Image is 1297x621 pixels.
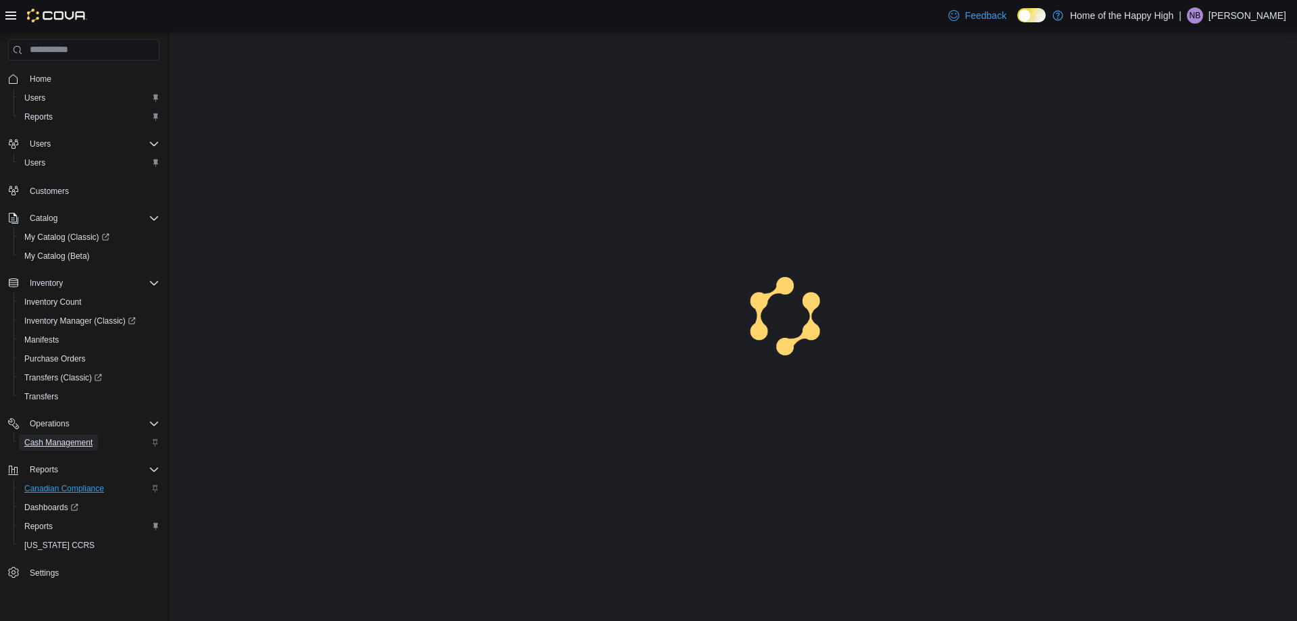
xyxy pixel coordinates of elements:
[14,153,165,172] button: Users
[3,460,165,479] button: Reports
[14,312,165,330] a: Inventory Manager (Classic)
[30,213,57,224] span: Catalog
[19,389,63,405] a: Transfers
[3,563,165,582] button: Settings
[19,370,107,386] a: Transfers (Classic)
[24,316,136,326] span: Inventory Manager (Classic)
[19,351,159,367] span: Purchase Orders
[965,9,1006,22] span: Feedback
[24,540,95,551] span: [US_STATE] CCRS
[30,418,70,429] span: Operations
[19,332,159,348] span: Manifests
[14,536,165,555] button: [US_STATE] CCRS
[24,70,159,87] span: Home
[24,71,57,87] a: Home
[24,251,90,262] span: My Catalog (Beta)
[19,155,159,171] span: Users
[19,155,51,171] a: Users
[24,353,86,364] span: Purchase Orders
[24,93,45,103] span: Users
[14,387,165,406] button: Transfers
[1187,7,1203,24] div: Nicole Bohach
[19,294,87,310] a: Inventory Count
[3,180,165,200] button: Customers
[30,139,51,149] span: Users
[14,228,165,247] a: My Catalog (Classic)
[24,462,159,478] span: Reports
[30,464,58,475] span: Reports
[24,275,159,291] span: Inventory
[24,210,63,226] button: Catalog
[24,565,64,581] a: Settings
[27,9,87,22] img: Cova
[24,136,56,152] button: Users
[30,278,63,289] span: Inventory
[14,107,165,126] button: Reports
[19,370,159,386] span: Transfers (Classic)
[24,437,93,448] span: Cash Management
[14,89,165,107] button: Users
[8,64,159,616] nav: Complex example
[1017,8,1046,22] input: Dark Mode
[24,483,104,494] span: Canadian Compliance
[24,297,82,307] span: Inventory Count
[19,313,141,329] a: Inventory Manager (Classic)
[24,521,53,532] span: Reports
[19,537,159,553] span: Washington CCRS
[14,247,165,266] button: My Catalog (Beta)
[30,74,51,84] span: Home
[3,69,165,89] button: Home
[733,267,834,368] img: cova-loader
[19,480,109,497] a: Canadian Compliance
[3,274,165,293] button: Inventory
[19,389,159,405] span: Transfers
[24,182,159,199] span: Customers
[19,294,159,310] span: Inventory Count
[24,564,159,581] span: Settings
[30,186,69,197] span: Customers
[1209,7,1286,24] p: [PERSON_NAME]
[19,229,115,245] a: My Catalog (Classic)
[14,293,165,312] button: Inventory Count
[19,434,159,451] span: Cash Management
[19,109,159,125] span: Reports
[19,351,91,367] a: Purchase Orders
[1190,7,1201,24] span: NB
[14,433,165,452] button: Cash Management
[14,479,165,498] button: Canadian Compliance
[1070,7,1173,24] p: Home of the Happy High
[14,349,165,368] button: Purchase Orders
[19,229,159,245] span: My Catalog (Classic)
[30,568,59,578] span: Settings
[24,210,159,226] span: Catalog
[24,232,109,243] span: My Catalog (Classic)
[19,434,98,451] a: Cash Management
[3,414,165,433] button: Operations
[19,518,58,535] a: Reports
[19,90,51,106] a: Users
[19,537,100,553] a: [US_STATE] CCRS
[19,332,64,348] a: Manifests
[19,480,159,497] span: Canadian Compliance
[19,499,84,516] a: Dashboards
[14,517,165,536] button: Reports
[19,313,159,329] span: Inventory Manager (Classic)
[24,183,74,199] a: Customers
[14,330,165,349] button: Manifests
[14,498,165,517] a: Dashboards
[19,518,159,535] span: Reports
[19,109,58,125] a: Reports
[19,248,95,264] a: My Catalog (Beta)
[24,111,53,122] span: Reports
[24,157,45,168] span: Users
[3,209,165,228] button: Catalog
[24,416,75,432] button: Operations
[24,502,78,513] span: Dashboards
[24,275,68,291] button: Inventory
[943,2,1011,29] a: Feedback
[24,462,63,478] button: Reports
[19,248,159,264] span: My Catalog (Beta)
[1179,7,1181,24] p: |
[24,334,59,345] span: Manifests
